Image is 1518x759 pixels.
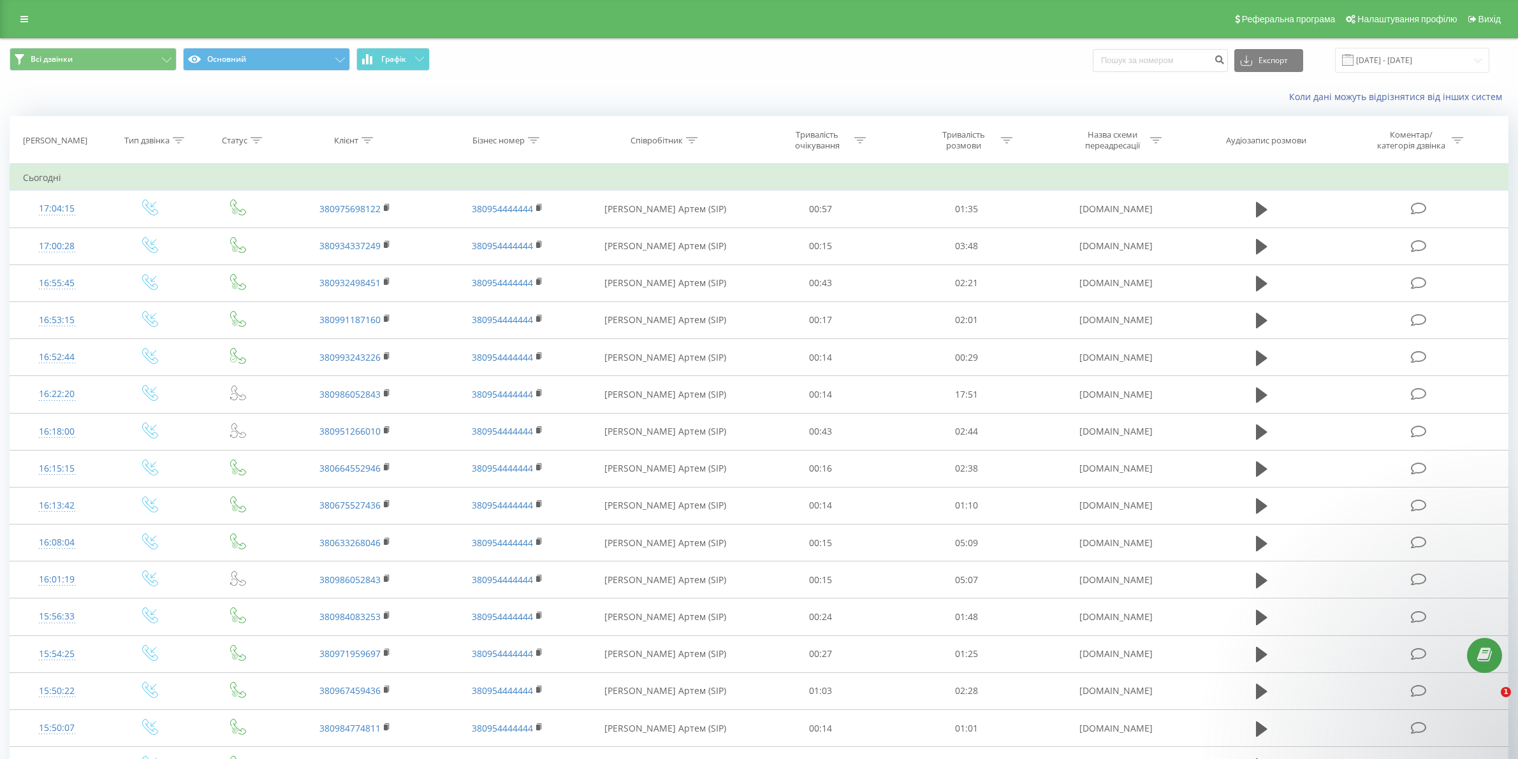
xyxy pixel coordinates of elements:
a: 380954444444 [472,722,533,734]
td: [DOMAIN_NAME] [1040,264,1192,301]
div: 17:04:15 [23,196,91,221]
td: [DOMAIN_NAME] [1040,301,1192,338]
td: 00:43 [747,264,893,301]
a: 380954444444 [472,499,533,511]
span: Всі дзвінки [31,54,73,64]
a: 380954444444 [472,388,533,400]
div: Аудіозапис розмови [1226,135,1306,146]
td: 01:01 [893,710,1039,747]
td: 00:17 [747,301,893,338]
a: 380993243226 [319,351,381,363]
a: 380984083253 [319,611,381,623]
td: [PERSON_NAME] Артем (SIP) [583,413,747,450]
td: 01:25 [893,635,1039,672]
td: [DOMAIN_NAME] [1040,413,1192,450]
td: [DOMAIN_NAME] [1040,598,1192,635]
td: 01:35 [893,191,1039,228]
a: Коли дані можуть відрізнятися вiд інших систем [1289,90,1508,103]
td: [PERSON_NAME] Артем (SIP) [583,376,747,413]
td: 00:57 [747,191,893,228]
div: Клієнт [334,135,358,146]
iframe: Intercom live chat [1475,687,1505,718]
td: 00:14 [747,339,893,376]
td: 00:15 [747,561,893,598]
button: Графік [356,48,430,71]
td: 00:14 [747,487,893,524]
td: Сьогодні [10,165,1508,191]
td: 00:15 [747,524,893,561]
div: 16:01:19 [23,567,91,592]
td: 01:03 [747,672,893,709]
div: 16:53:15 [23,308,91,333]
a: 380633268046 [319,537,381,549]
a: 380954444444 [472,647,533,660]
a: 380986052843 [319,574,381,586]
td: [PERSON_NAME] Артем (SIP) [583,339,747,376]
div: Тривалість очікування [783,129,851,151]
td: [PERSON_NAME] Артем (SIP) [583,635,747,672]
div: 15:56:33 [23,604,91,629]
a: 380984774811 [319,722,381,734]
div: 17:00:28 [23,234,91,259]
div: Назва схеми переадресації [1079,129,1147,151]
input: Пошук за номером [1093,49,1228,72]
td: 02:21 [893,264,1039,301]
span: Вихід [1478,14,1501,24]
div: Тип дзвінка [124,135,170,146]
a: 380951266010 [319,425,381,437]
td: 01:48 [893,598,1039,635]
div: Співробітник [631,135,683,146]
td: [PERSON_NAME] Артем (SIP) [583,301,747,338]
a: 380675527436 [319,499,381,511]
span: Налаштування профілю [1357,14,1457,24]
button: Основний [183,48,350,71]
span: Графік [381,55,406,64]
td: 05:09 [893,524,1039,561]
td: [PERSON_NAME] Артем (SIP) [583,191,747,228]
td: [DOMAIN_NAME] [1040,228,1192,264]
td: [PERSON_NAME] Артем (SIP) [583,450,747,487]
td: 02:28 [893,672,1039,709]
a: 380954444444 [472,537,533,549]
div: 16:15:15 [23,456,91,481]
td: [PERSON_NAME] Артем (SIP) [583,598,747,635]
a: 380954444444 [472,203,533,215]
a: 380975698122 [319,203,381,215]
td: 00:43 [747,413,893,450]
a: 380954444444 [472,277,533,289]
span: Реферальна програма [1242,14,1336,24]
div: 16:52:44 [23,345,91,370]
button: Експорт [1234,49,1303,72]
a: 380954444444 [472,684,533,697]
td: [PERSON_NAME] Артем (SIP) [583,672,747,709]
td: 17:51 [893,376,1039,413]
a: 380664552946 [319,462,381,474]
td: 05:07 [893,561,1039,598]
td: [DOMAIN_NAME] [1040,672,1192,709]
td: [DOMAIN_NAME] [1040,635,1192,672]
td: 00:14 [747,376,893,413]
span: 1 [1501,687,1511,697]
td: 00:15 [747,228,893,264]
td: 00:27 [747,635,893,672]
a: 380954444444 [472,314,533,326]
td: [PERSON_NAME] Артем (SIP) [583,710,747,747]
a: 380991187160 [319,314,381,326]
div: Тривалість розмови [930,129,998,151]
td: [PERSON_NAME] Артем (SIP) [583,264,747,301]
a: 380954444444 [472,351,533,363]
td: [DOMAIN_NAME] [1040,487,1192,524]
td: 03:48 [893,228,1039,264]
a: 380971959697 [319,647,381,660]
td: [DOMAIN_NAME] [1040,524,1192,561]
td: 02:01 [893,301,1039,338]
td: [PERSON_NAME] Артем (SIP) [583,228,747,264]
a: 380932498451 [319,277,381,289]
div: [PERSON_NAME] [23,135,87,146]
div: 16:55:45 [23,271,91,296]
td: 00:24 [747,598,893,635]
td: 00:29 [893,339,1039,376]
a: 380954444444 [472,425,533,437]
div: Коментар/категорія дзвінка [1374,129,1449,151]
button: Всі дзвінки [10,48,177,71]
